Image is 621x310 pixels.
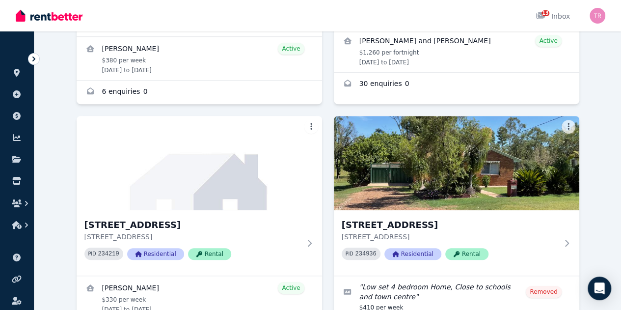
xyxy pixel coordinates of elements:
[334,116,579,210] img: 18 Deakin Crescent, Nanango
[84,218,300,232] h3: [STREET_ADDRESS]
[334,29,579,72] a: View details for Craig and Quinita Careswell
[77,116,322,210] img: 17 Grey Street, Nanango
[77,81,322,104] a: Enquiries for 4 Grey Street, Nanango
[334,73,579,96] a: Enquiries for 11 Berendt Court, Meadowbrook
[127,248,184,260] span: Residential
[342,218,558,232] h3: [STREET_ADDRESS]
[98,251,119,257] code: 234219
[88,251,96,256] small: PID
[541,10,549,16] span: 13
[188,248,231,260] span: Rental
[562,120,575,134] button: More options
[8,54,39,61] span: ORGANISE
[334,116,579,276] a: 18 Deakin Crescent, Nanango[STREET_ADDRESS][STREET_ADDRESS]PID 234936ResidentialRental
[536,11,570,21] div: Inbox
[445,248,488,260] span: Rental
[84,232,300,242] p: [STREET_ADDRESS]
[16,8,82,23] img: RentBetter
[355,251,376,257] code: 234936
[304,120,318,134] button: More options
[588,277,611,300] div: Open Intercom Messenger
[342,232,558,242] p: [STREET_ADDRESS]
[77,116,322,276] a: 17 Grey Street, Nanango[STREET_ADDRESS][STREET_ADDRESS]PID 234219ResidentialRental
[590,8,605,24] img: Theresa Roulston
[346,251,353,256] small: PID
[77,37,322,80] a: View details for Mellisa Trevor
[384,248,441,260] span: Residential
